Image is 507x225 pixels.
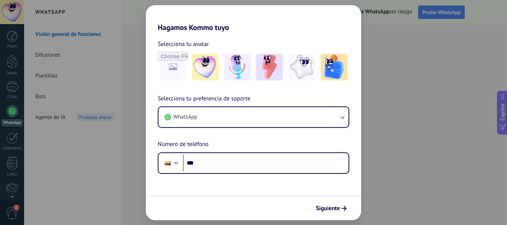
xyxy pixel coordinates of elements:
[158,39,209,49] span: Selecciona tu avatar
[161,155,175,171] div: Colombia: + 57
[224,54,251,80] img: -2.jpeg
[321,54,347,80] img: -5.jpeg
[158,140,209,149] span: Número de teléfono
[158,94,251,104] span: Selecciona tu preferencia de soporte
[256,54,283,80] img: -3.jpeg
[288,54,315,80] img: -4.jpeg
[158,107,349,127] button: WhatsApp
[313,202,350,215] button: Siguiente
[146,5,361,32] h2: Hagamos Kommo tuyo
[192,54,219,80] img: -1.jpeg
[173,113,197,121] span: WhatsApp
[316,206,340,211] span: Siguiente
